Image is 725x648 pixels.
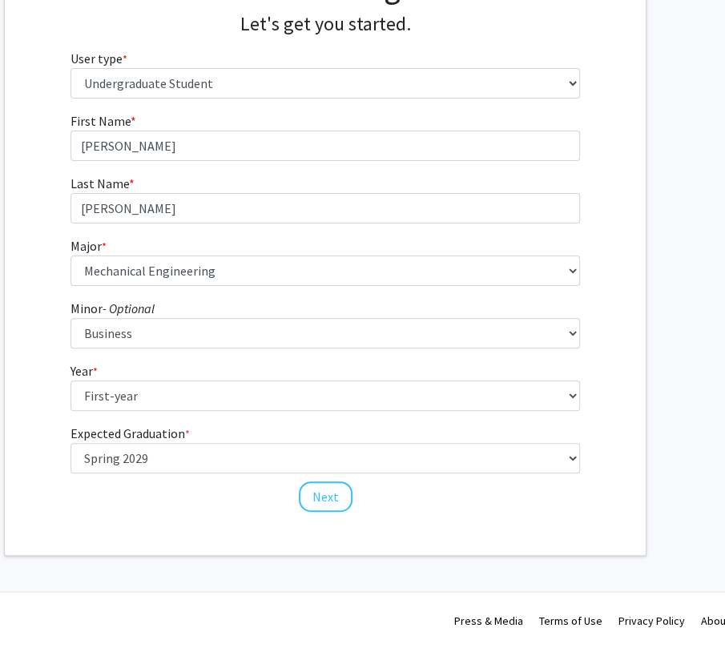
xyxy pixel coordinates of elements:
span: First Name [70,113,131,129]
label: Expected Graduation [70,424,190,443]
a: Press & Media [454,614,523,628]
button: Next [299,481,352,512]
i: - Optional [103,300,155,316]
label: Minor [70,299,155,318]
label: User type [70,49,127,68]
span: Last Name [70,175,129,191]
iframe: Chat [12,576,68,636]
a: Terms of Use [539,614,602,628]
a: Privacy Policy [618,614,685,628]
label: Major [70,236,107,256]
label: Year [70,361,98,380]
h4: Let's get you started. [70,13,581,36]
